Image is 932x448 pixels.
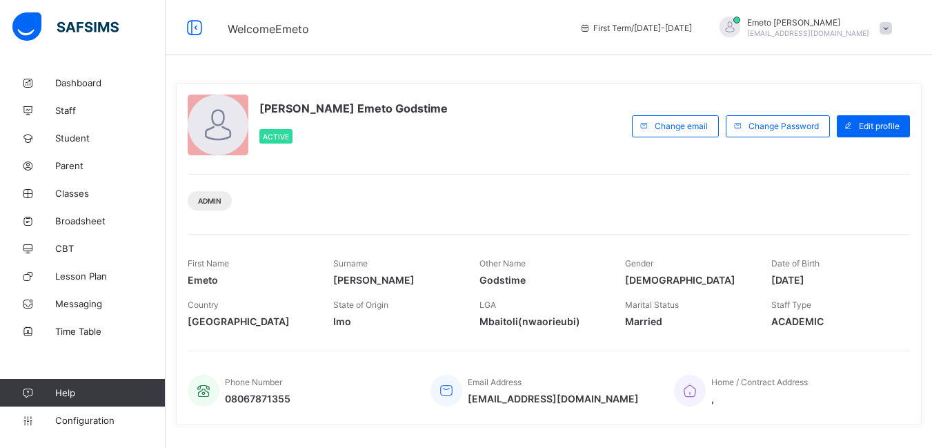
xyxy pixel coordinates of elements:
[188,258,229,269] span: First Name
[263,133,289,141] span: Active
[771,300,811,310] span: Staff Type
[747,17,869,28] span: Emeto [PERSON_NAME]
[225,377,282,387] span: Phone Number
[625,258,653,269] span: Gender
[711,393,808,405] span: ,
[55,415,165,426] span: Configuration
[625,300,679,310] span: Marital Status
[748,121,819,131] span: Change Password
[55,298,166,309] span: Messaging
[188,315,313,327] span: [GEOGRAPHIC_DATA]
[228,22,309,36] span: Welcome Emeto
[333,315,458,327] span: Imo
[655,121,708,131] span: Change email
[55,215,166,226] span: Broadsheet
[55,105,166,116] span: Staff
[55,77,166,88] span: Dashboard
[625,274,750,286] span: [DEMOGRAPHIC_DATA]
[198,197,221,205] span: Admin
[771,315,896,327] span: ACADEMIC
[55,387,165,398] span: Help
[859,121,900,131] span: Edit profile
[468,393,639,405] span: [EMAIL_ADDRESS][DOMAIN_NAME]
[12,12,119,41] img: safsims
[479,315,604,327] span: Mbaitoli(nwaorieubi)
[479,274,604,286] span: Godstime
[55,188,166,199] span: Classes
[55,271,166,282] span: Lesson Plan
[333,258,368,269] span: Surname
[55,326,166,337] span: Time Table
[747,29,869,37] span: [EMAIL_ADDRESS][DOMAIN_NAME]
[188,300,219,310] span: Country
[468,377,522,387] span: Email Address
[479,258,526,269] span: Other Name
[259,101,448,115] span: [PERSON_NAME] Emeto Godstime
[771,258,820,269] span: Date of Birth
[706,17,899,39] div: EmetoAusten
[225,393,290,405] span: 08067871355
[771,274,896,286] span: [DATE]
[479,300,496,310] span: LGA
[711,377,808,387] span: Home / Contract Address
[55,243,166,254] span: CBT
[55,160,166,171] span: Parent
[625,315,750,327] span: Married
[333,274,458,286] span: [PERSON_NAME]
[333,300,388,310] span: State of Origin
[55,133,166,144] span: Student
[579,23,692,33] span: session/term information
[188,274,313,286] span: Emeto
